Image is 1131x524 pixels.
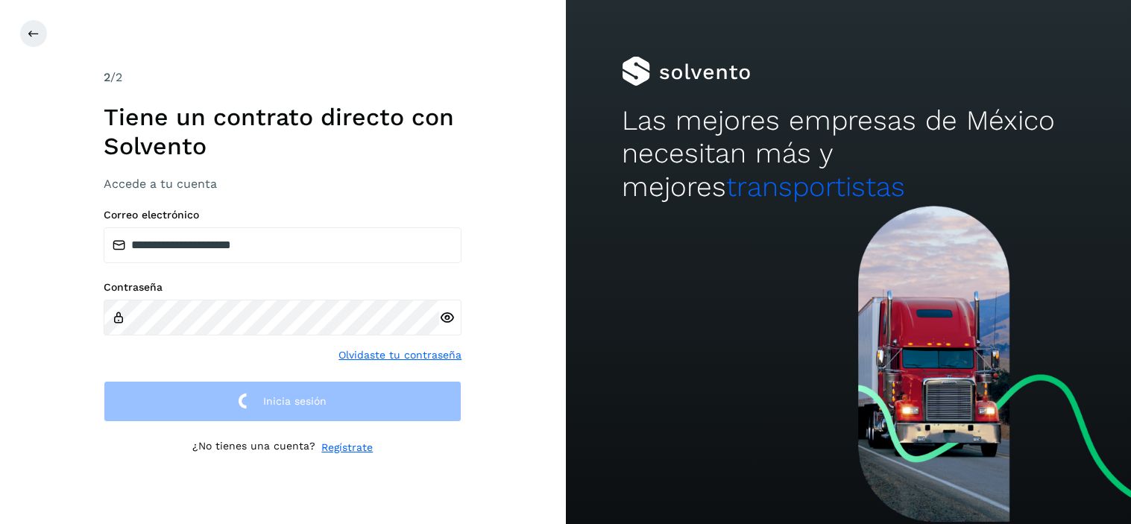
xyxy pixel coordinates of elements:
[104,70,110,84] span: 2
[726,171,905,203] span: transportistas
[104,103,461,160] h1: Tiene un contrato directo con Solvento
[321,440,373,455] a: Regístrate
[338,347,461,363] a: Olvidaste tu contraseña
[263,396,327,406] span: Inicia sesión
[104,177,461,191] h3: Accede a tu cuenta
[192,440,315,455] p: ¿No tienes una cuenta?
[104,69,461,86] div: /2
[104,381,461,422] button: Inicia sesión
[622,104,1074,203] h2: Las mejores empresas de México necesitan más y mejores
[104,209,461,221] label: Correo electrónico
[104,281,461,294] label: Contraseña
